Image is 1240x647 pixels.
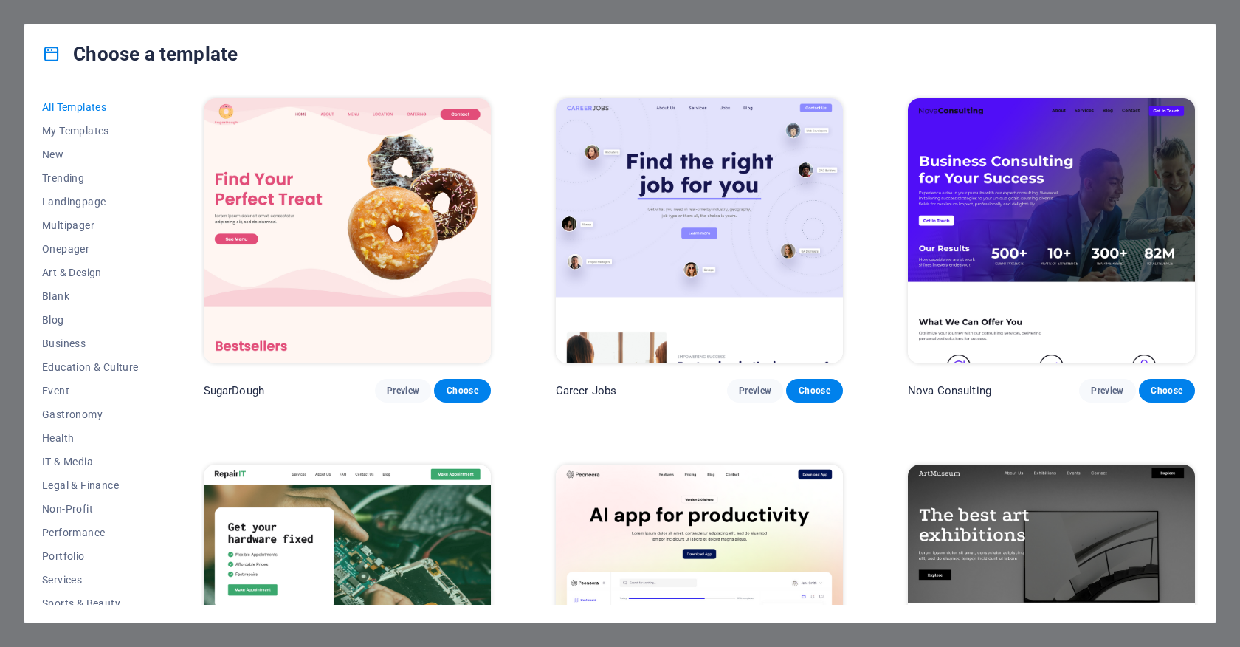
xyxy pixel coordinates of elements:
button: Performance [42,521,139,544]
button: Education & Culture [42,355,139,379]
span: Services [42,574,139,586]
button: Non-Profit [42,497,139,521]
span: My Templates [42,125,139,137]
button: Legal & Finance [42,473,139,497]
span: Preview [1091,385,1123,397]
button: Business [42,332,139,355]
span: Education & Culture [42,361,139,373]
p: SugarDough [204,383,264,398]
img: SugarDough [204,98,491,363]
button: Portfolio [42,544,139,568]
button: Art & Design [42,261,139,284]
button: Choose [1139,379,1195,403]
p: Nova Consulting [908,383,991,398]
button: New [42,143,139,166]
button: My Templates [42,119,139,143]
span: Event [42,385,139,397]
button: Multipager [42,213,139,237]
span: Choose [446,385,478,397]
button: Gastronomy [42,403,139,426]
button: Event [42,379,139,403]
button: Landingpage [42,190,139,213]
span: IT & Media [42,456,139,468]
span: Preview [387,385,419,397]
span: Multipager [42,219,139,231]
img: Career Jobs [556,98,843,363]
img: Nova Consulting [908,98,1195,363]
span: Landingpage [42,196,139,208]
span: Performance [42,527,139,538]
button: Preview [375,379,431,403]
span: Sports & Beauty [42,598,139,609]
span: Business [42,338,139,349]
button: Services [42,568,139,592]
button: Choose [434,379,490,403]
button: Preview [1079,379,1135,403]
span: All Templates [42,101,139,113]
span: Choose [1151,385,1183,397]
button: Health [42,426,139,450]
button: Blog [42,308,139,332]
button: Onepager [42,237,139,261]
span: Blog [42,314,139,326]
span: Choose [798,385,830,397]
span: Gastronomy [42,408,139,420]
button: Preview [727,379,783,403]
span: New [42,148,139,160]
span: Onepager [42,243,139,255]
span: Art & Design [42,267,139,278]
button: All Templates [42,95,139,119]
button: Trending [42,166,139,190]
span: Trending [42,172,139,184]
button: Choose [786,379,842,403]
span: Preview [739,385,771,397]
button: Sports & Beauty [42,592,139,615]
h4: Choose a template [42,42,238,66]
button: IT & Media [42,450,139,473]
span: Legal & Finance [42,479,139,491]
span: Non-Profit [42,503,139,515]
span: Health [42,432,139,444]
span: Portfolio [42,550,139,562]
p: Career Jobs [556,383,617,398]
button: Blank [42,284,139,308]
span: Blank [42,290,139,302]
